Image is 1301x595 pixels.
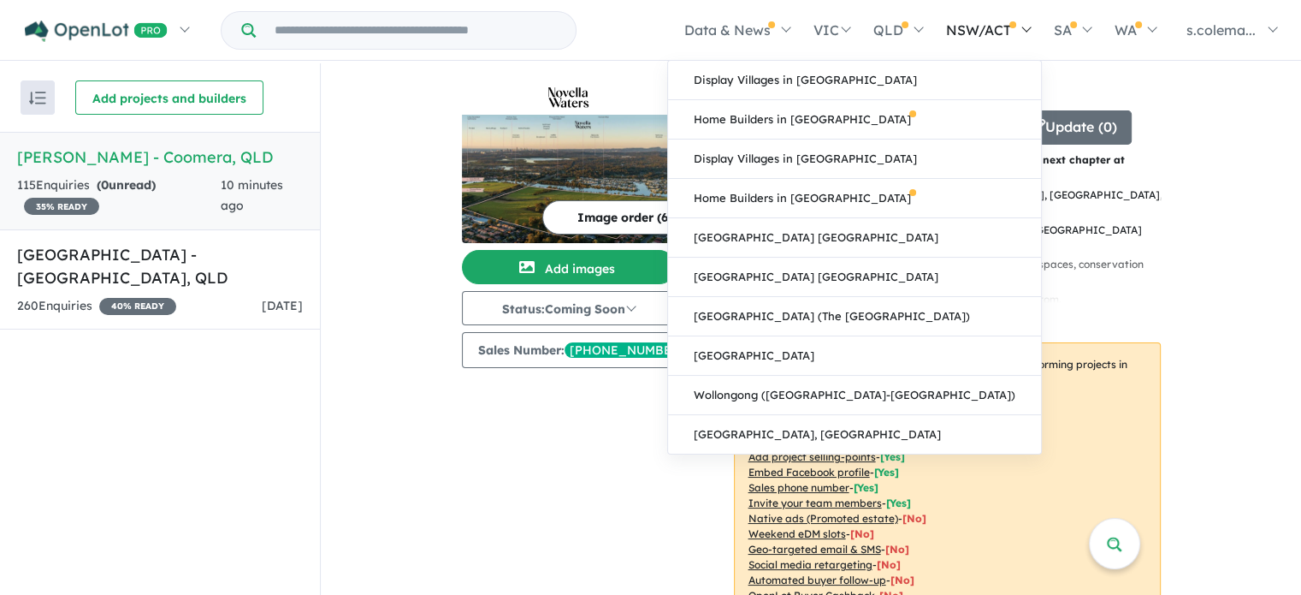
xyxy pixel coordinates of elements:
[101,177,109,193] span: 0
[221,177,283,213] span: 10 minutes ago
[850,527,874,540] span: [No]
[462,80,676,243] a: Novella Waters - Coomera LogoNovella Waters - Coomera
[668,100,1041,140] a: Home Builders in [GEOGRAPHIC_DATA]
[462,332,720,368] button: Sales Number:[PHONE_NUMBER]
[668,179,1041,218] a: Home Builders in [GEOGRAPHIC_DATA]
[748,527,846,540] u: Weekend eDM slots
[748,481,849,494] u: Sales phone number
[24,198,99,215] span: 35 % READY
[668,336,1041,376] a: [GEOGRAPHIC_DATA]
[890,574,914,586] span: [No]
[1014,110,1132,145] button: Update (0)
[17,176,221,217] div: 115 Enquir ies
[886,497,911,509] span: [ Yes ]
[854,481,878,494] span: [ Yes ]
[880,450,905,463] span: [ Yes ]
[668,376,1041,415] a: Wollongong ([GEOGRAPHIC_DATA]-[GEOGRAPHIC_DATA])
[262,298,303,313] span: [DATE]
[902,512,926,525] span: [No]
[668,415,1041,454] a: [GEOGRAPHIC_DATA], [GEOGRAPHIC_DATA]
[668,297,1041,336] a: [GEOGRAPHIC_DATA] (The [GEOGRAPHIC_DATA])
[748,558,872,571] u: Social media retargeting
[565,342,704,358] div: [PHONE_NUMBER]
[25,21,168,42] img: Openlot PRO Logo White
[99,298,176,315] span: 40 % READY
[17,146,303,169] h5: [PERSON_NAME] - Coomera , QLD
[877,558,901,571] span: [No]
[469,87,669,108] img: Novella Waters - Coomera Logo
[748,574,886,586] u: Automated buyer follow-up
[668,218,1041,258] a: [GEOGRAPHIC_DATA] [GEOGRAPHIC_DATA]
[748,512,898,525] u: Native ads (Promoted estate)
[259,12,572,49] input: Try estate name, suburb, builder or developer
[668,61,1041,100] a: Display Villages in [GEOGRAPHIC_DATA]
[17,243,303,289] h5: [GEOGRAPHIC_DATA] - [GEOGRAPHIC_DATA] , QLD
[462,115,676,243] img: Novella Waters - Coomera
[29,92,46,104] img: sort.svg
[1186,21,1256,39] span: s.colema...
[75,80,263,115] button: Add projects and builders
[748,450,876,463] u: Add project selling-points
[17,296,176,317] div: 260 Enquir ies
[874,466,899,479] span: [ Yes ]
[885,543,909,556] span: [No]
[542,200,707,235] button: Image order (6)
[668,258,1041,297] a: [GEOGRAPHIC_DATA] [GEOGRAPHIC_DATA]
[748,497,882,509] u: Invite your team members
[748,466,870,479] u: Embed Facebook profile
[748,543,881,556] u: Geo-targeted email & SMS
[97,177,156,193] strong: ( unread)
[462,250,676,284] button: Add images
[668,140,1041,179] a: Display Villages in [GEOGRAPHIC_DATA]
[462,291,676,325] button: Status:Coming Soon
